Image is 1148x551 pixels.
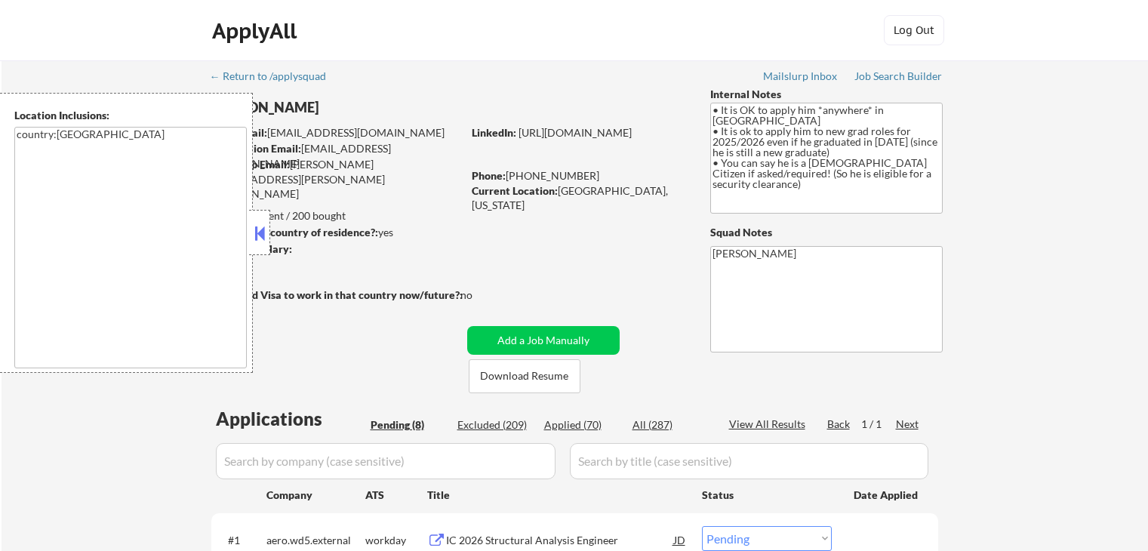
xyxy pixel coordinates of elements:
[472,126,516,139] strong: LinkedIn:
[211,226,378,239] strong: Can work in country of residence?:
[216,410,365,428] div: Applications
[472,184,558,197] strong: Current Location:
[827,417,851,432] div: Back
[472,183,685,213] div: [GEOGRAPHIC_DATA], [US_STATE]
[210,70,340,85] a: ← Return to /applysquad
[212,18,301,44] div: ApplyAll
[710,87,943,102] div: Internal Notes
[710,225,943,240] div: Squad Notes
[854,488,920,503] div: Date Applied
[211,98,522,117] div: [PERSON_NAME]
[460,288,503,303] div: no
[469,359,580,393] button: Download Resume
[266,533,365,548] div: aero.wd5.external
[266,488,365,503] div: Company
[210,71,340,82] div: ← Return to /applysquad
[763,71,839,82] div: Mailslurp Inbox
[729,417,810,432] div: View All Results
[211,157,462,202] div: [PERSON_NAME][EMAIL_ADDRESS][PERSON_NAME][DOMAIN_NAME]
[544,417,620,432] div: Applied (70)
[371,417,446,432] div: Pending (8)
[467,326,620,355] button: Add a Job Manually
[446,533,674,548] div: IC 2026 Structural Analysis Engineer
[216,443,556,479] input: Search by company (case sensitive)
[861,417,896,432] div: 1 / 1
[427,488,688,503] div: Title
[702,481,832,508] div: Status
[896,417,920,432] div: Next
[365,488,427,503] div: ATS
[211,288,463,301] strong: Will need Visa to work in that country now/future?:
[570,443,928,479] input: Search by title (case sensitive)
[884,15,944,45] button: Log Out
[211,208,462,223] div: 70 sent / 200 bought
[228,533,254,548] div: #1
[472,169,506,182] strong: Phone:
[457,417,533,432] div: Excluded (209)
[472,168,685,183] div: [PHONE_NUMBER]
[212,141,462,171] div: [EMAIL_ADDRESS][DOMAIN_NAME]
[763,70,839,85] a: Mailslurp Inbox
[211,225,457,240] div: yes
[14,108,247,123] div: Location Inclusions:
[632,417,708,432] div: All (287)
[212,125,462,140] div: [EMAIL_ADDRESS][DOMAIN_NAME]
[519,126,632,139] a: [URL][DOMAIN_NAME]
[365,533,427,548] div: workday
[854,71,943,82] div: Job Search Builder
[854,70,943,85] a: Job Search Builder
